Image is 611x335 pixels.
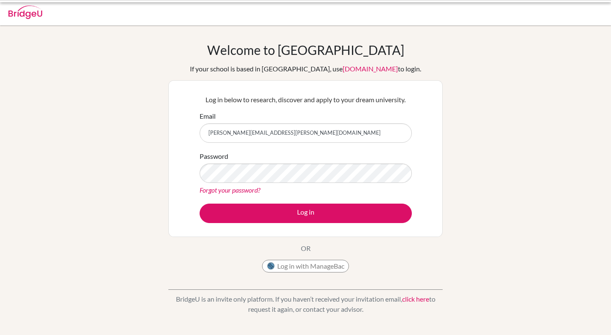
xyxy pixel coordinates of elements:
[200,204,412,223] button: Log in
[168,294,443,314] p: BridgeU is an invite only platform. If you haven’t received your invitation email, to request it ...
[200,95,412,105] p: Log in below to research, discover and apply to your dream university.
[402,295,429,303] a: click here
[200,186,260,194] a: Forgot your password?
[343,65,398,73] a: [DOMAIN_NAME]
[8,5,42,19] img: Bridge-U
[262,260,349,272] button: Log in with ManageBac
[200,111,216,121] label: Email
[190,64,421,74] div: If your school is based in [GEOGRAPHIC_DATA], use to login.
[207,42,404,57] h1: Welcome to [GEOGRAPHIC_DATA]
[200,151,228,161] label: Password
[301,243,311,253] p: OR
